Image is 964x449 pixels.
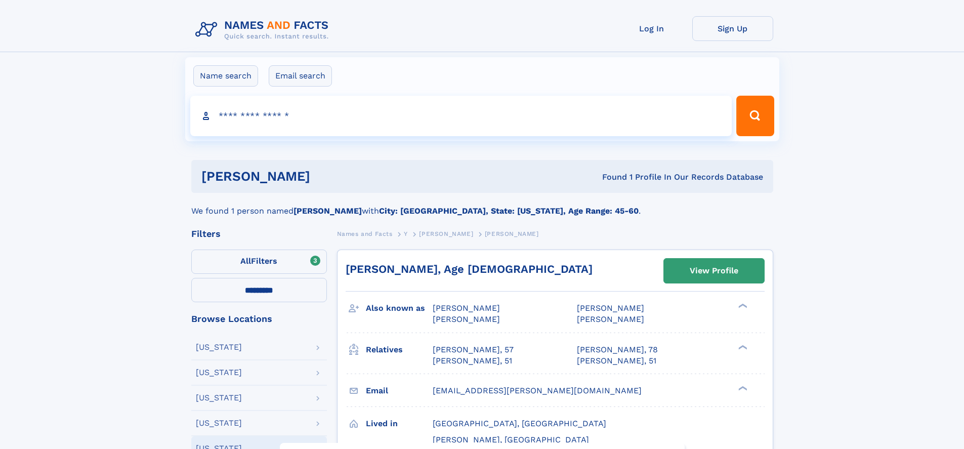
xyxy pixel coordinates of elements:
[190,96,732,136] input: search input
[577,355,656,366] a: [PERSON_NAME], 51
[456,172,763,183] div: Found 1 Profile In Our Records Database
[191,229,327,238] div: Filters
[690,259,738,282] div: View Profile
[191,314,327,323] div: Browse Locations
[692,16,773,41] a: Sign Up
[404,230,408,237] span: Y
[433,344,514,355] a: [PERSON_NAME], 57
[201,170,456,183] h1: [PERSON_NAME]
[736,344,748,350] div: ❯
[346,263,593,275] a: [PERSON_NAME], Age [DEMOGRAPHIC_DATA]
[193,65,258,87] label: Name search
[433,314,500,324] span: [PERSON_NAME]
[404,227,408,240] a: Y
[433,386,642,395] span: [EMAIL_ADDRESS][PERSON_NAME][DOMAIN_NAME]
[240,256,251,266] span: All
[433,435,589,444] span: [PERSON_NAME], [GEOGRAPHIC_DATA]
[366,415,433,432] h3: Lived in
[611,16,692,41] a: Log In
[191,193,773,217] div: We found 1 person named with .
[485,230,539,237] span: [PERSON_NAME]
[196,394,242,402] div: [US_STATE]
[269,65,332,87] label: Email search
[433,419,606,428] span: [GEOGRAPHIC_DATA], [GEOGRAPHIC_DATA]
[736,303,748,309] div: ❯
[191,16,337,44] img: Logo Names and Facts
[577,303,644,313] span: [PERSON_NAME]
[736,96,774,136] button: Search Button
[366,341,433,358] h3: Relatives
[196,419,242,427] div: [US_STATE]
[664,259,764,283] a: View Profile
[196,369,242,377] div: [US_STATE]
[577,344,658,355] a: [PERSON_NAME], 78
[419,227,473,240] a: [PERSON_NAME]
[736,385,748,391] div: ❯
[196,343,242,351] div: [US_STATE]
[433,303,500,313] span: [PERSON_NAME]
[433,355,512,366] a: [PERSON_NAME], 51
[294,206,362,216] b: [PERSON_NAME]
[577,314,644,324] span: [PERSON_NAME]
[191,250,327,274] label: Filters
[366,300,433,317] h3: Also known as
[379,206,639,216] b: City: [GEOGRAPHIC_DATA], State: [US_STATE], Age Range: 45-60
[366,382,433,399] h3: Email
[337,227,393,240] a: Names and Facts
[419,230,473,237] span: [PERSON_NAME]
